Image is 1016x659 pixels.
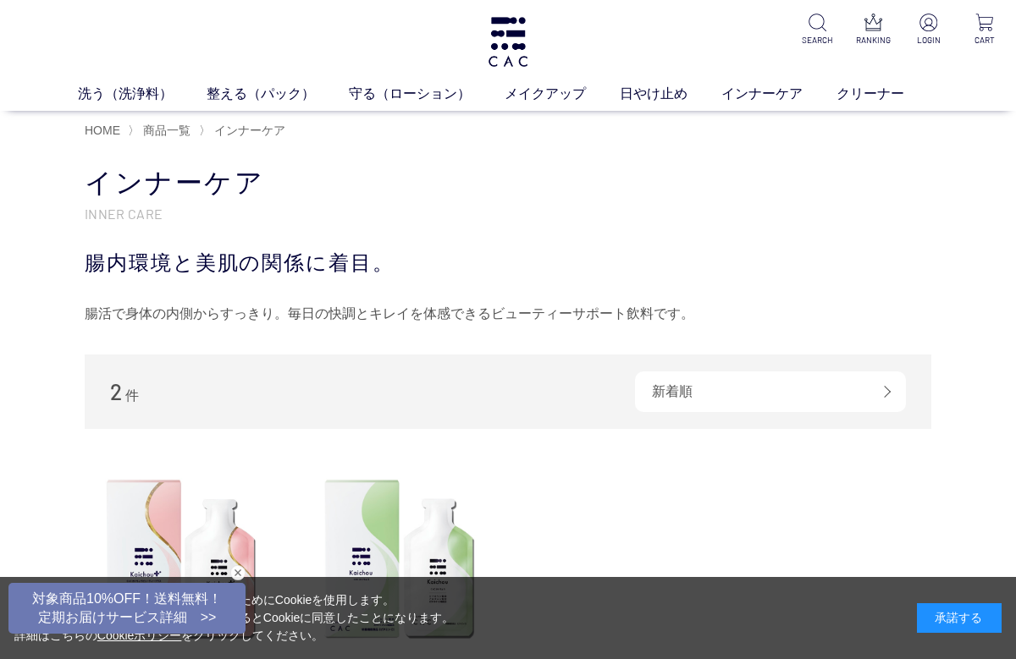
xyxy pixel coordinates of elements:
a: インナーケア [721,84,837,104]
div: 腸内環境と美肌の関係に着目。 [85,248,931,278]
a: インナーケア [211,124,285,137]
a: 日やけ止め [620,84,721,104]
p: SEARCH [799,34,835,47]
p: CART [967,34,1002,47]
img: logo [486,17,530,67]
a: SEARCH [799,14,835,47]
div: 承諾する [917,603,1002,633]
span: 件 [125,388,139,403]
div: 新着順 [635,371,906,412]
a: 守る（ローション） [349,84,505,104]
li: 〉 [199,123,290,139]
li: 〉 [128,123,195,139]
div: 腸活で身体の内側からすっきり。毎日の快調とキレイを体感できるビューティーサポート飲料です。 [85,300,931,327]
span: 商品一覧 [143,124,190,137]
a: CART [967,14,1002,47]
p: RANKING [855,34,891,47]
a: メイクアップ [505,84,620,104]
a: クリーナー [837,84,938,104]
p: INNER CARE [85,205,931,222]
a: LOGIN [911,14,947,47]
a: 商品一覧 [140,124,190,137]
img: ＣＡＣかいちょう ビューティープラス [85,463,278,656]
a: 洗う（洗浄料） [78,84,207,104]
a: 整える（パック） [207,84,349,104]
h1: インナーケア [85,165,931,201]
span: 2 [110,378,122,404]
a: RANKING [855,14,891,47]
span: インナーケア [214,124,285,137]
a: HOME [85,124,120,137]
img: ＣＡＣかいちょう [303,463,496,656]
p: LOGIN [911,34,947,47]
